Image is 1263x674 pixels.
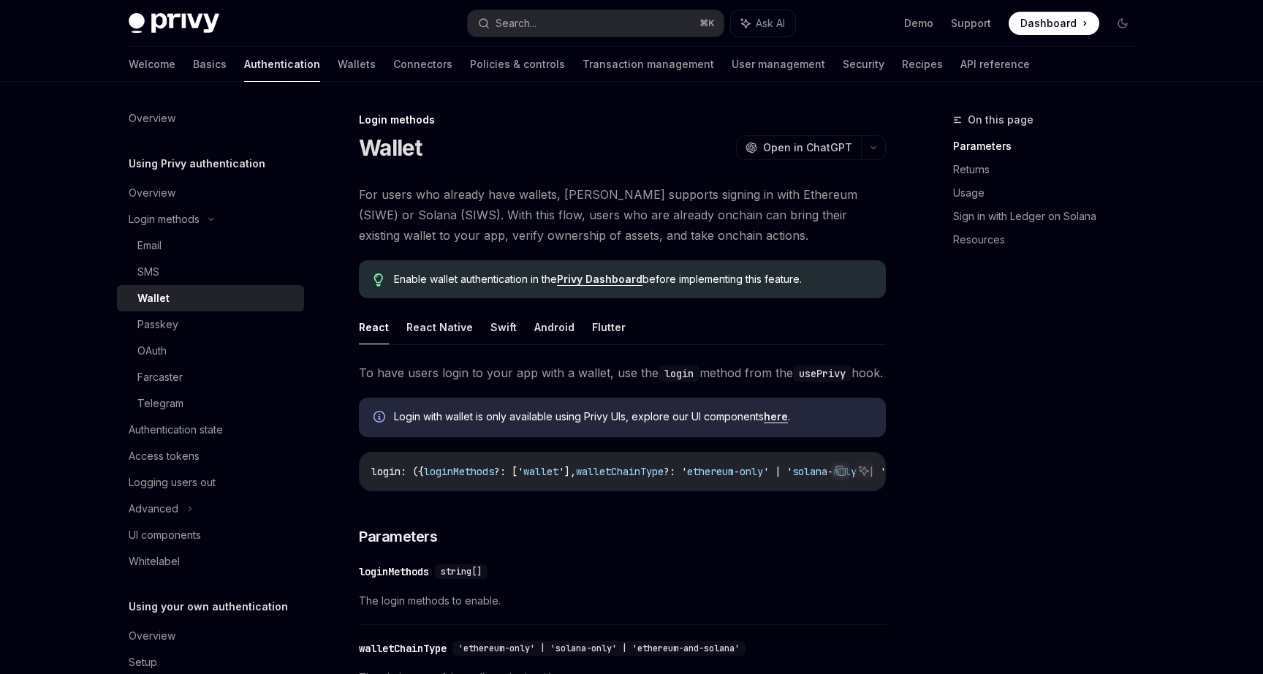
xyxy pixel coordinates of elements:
div: Passkey [137,316,178,333]
a: Security [843,47,884,82]
a: Sign in with Ledger on Solana [953,205,1146,228]
a: Passkey [117,311,304,338]
span: - [827,465,833,478]
span: ?: ' [664,465,687,478]
h5: Using your own authentication [129,598,288,616]
button: Toggle dark mode [1111,12,1134,35]
span: string[] [441,566,482,578]
span: : ({ [401,465,424,478]
code: login [659,366,699,382]
a: Authentication state [117,417,304,443]
span: '], [558,465,576,478]
div: UI components [129,526,201,544]
a: Logging users out [117,469,304,496]
button: Copy the contents from the code block [831,461,850,480]
a: Overview [117,623,304,649]
span: Ask AI [756,16,785,31]
a: Dashboard [1009,12,1099,35]
a: Policies & controls [470,47,565,82]
div: Telegram [137,395,183,412]
a: OAuth [117,338,304,364]
a: API reference [960,47,1030,82]
div: Setup [129,654,157,671]
span: On this page [968,111,1033,129]
img: dark logo [129,13,219,34]
div: Whitelabel [129,553,180,570]
a: Wallet [117,285,304,311]
div: Farcaster [137,368,183,386]
a: Welcome [129,47,175,82]
a: Overview [117,105,304,132]
button: Ask AI [731,10,795,37]
a: Resources [953,228,1146,251]
span: ?: [' [494,465,523,478]
span: Parameters [359,526,437,547]
div: Login methods [359,113,886,127]
button: React [359,310,389,344]
span: The login methods to enable. [359,592,886,610]
div: Login methods [129,211,200,228]
span: solana [792,465,827,478]
a: here [764,410,788,423]
div: Overview [129,184,175,202]
button: Flutter [592,310,626,344]
span: To have users login to your app with a wallet, use the method from the hook. [359,363,886,383]
div: OAuth [137,342,167,360]
button: React Native [406,310,473,344]
a: Whitelabel [117,548,304,575]
a: Demo [904,16,933,31]
a: User management [732,47,825,82]
a: Basics [193,47,227,82]
h1: Wallet [359,135,422,161]
span: For users who already have wallets, [PERSON_NAME] supports signing in with Ethereum (SIWE) or Sol... [359,184,886,246]
span: ⌘ K [699,18,715,29]
a: Returns [953,158,1146,181]
a: Usage [953,181,1146,205]
code: usePrivy [793,366,852,382]
button: Swift [490,310,517,344]
div: loginMethods [359,564,429,579]
div: Search... [496,15,536,32]
span: loginMethods [424,465,494,478]
span: wallet [523,465,558,478]
a: Recipes [902,47,943,82]
div: Advanced [129,500,178,518]
a: Parameters [953,135,1146,158]
svg: Info [373,411,388,425]
button: Search...⌘K [468,10,724,37]
a: Privy Dashboard [557,273,642,286]
button: Open in ChatGPT [736,135,861,160]
a: Access tokens [117,443,304,469]
span: ' | ' [763,465,792,478]
span: - [734,465,740,478]
div: Overview [129,627,175,645]
a: SMS [117,259,304,285]
span: 'ethereum-only' | 'solana-only' | 'ethereum-and-solana' [458,643,740,654]
div: Access tokens [129,447,200,465]
div: Email [137,237,162,254]
div: Authentication state [129,421,223,439]
div: SMS [137,263,159,281]
button: Android [534,310,574,344]
a: Overview [117,180,304,206]
a: Support [951,16,991,31]
span: Open in ChatGPT [763,140,852,155]
span: Enable wallet authentication in the before implementing this feature. [394,272,871,287]
a: UI components [117,522,304,548]
a: Telegram [117,390,304,417]
svg: Tip [373,273,384,287]
a: Connectors [393,47,452,82]
span: walletChainType [576,465,664,478]
h5: Using Privy authentication [129,155,265,173]
a: Wallets [338,47,376,82]
div: Logging users out [129,474,216,491]
a: Email [117,232,304,259]
span: ethereum [687,465,734,478]
div: Wallet [137,289,170,307]
span: only [740,465,763,478]
button: Ask AI [854,461,873,480]
a: Transaction management [583,47,714,82]
span: Login with wallet is only available using Privy UIs, explore our UI components . [394,409,871,424]
div: Overview [129,110,175,127]
a: Farcaster [117,364,304,390]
